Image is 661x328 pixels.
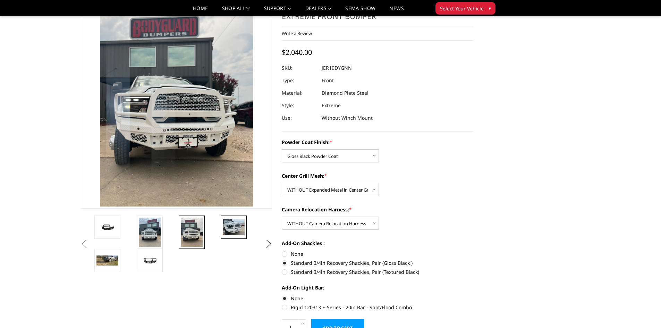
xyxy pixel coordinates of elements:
[322,74,334,87] dd: Front
[282,30,312,36] a: Write a Review
[440,5,484,12] span: Select Your Vehicle
[223,219,245,235] img: 2019-2026 Ram 4500-5500 - FT Series - Extreme Front Bumper
[282,99,316,112] dt: Style:
[322,112,373,124] dd: Without Winch Mount
[345,6,375,16] a: SEMA Show
[96,222,118,233] img: 2019-2026 Ram 4500-5500 - FT Series - Extreme Front Bumper
[282,259,473,267] label: Standard 3/4in Recovery Shackles, Pair (Gloss Black )
[489,5,491,12] span: ▾
[435,2,495,15] button: Select Your Vehicle
[264,6,291,16] a: Support
[139,218,161,247] img: 2019-2026 Ram 4500-5500 - FT Series - Extreme Front Bumper
[282,62,316,74] dt: SKU:
[282,250,473,258] label: None
[282,48,312,57] span: $2,040.00
[282,268,473,276] label: Standard 3/4in Recovery Shackles, Pair (Textured Black)
[626,295,661,328] iframe: Chat Widget
[389,6,404,16] a: News
[282,87,316,99] dt: Material:
[282,138,473,146] label: Powder Coat Finish:
[322,62,352,74] dd: JER19DYGNN
[81,0,272,209] a: 2019-2026 Ram 4500-5500 - FT Series - Extreme Front Bumper
[222,6,250,16] a: shop all
[96,255,118,266] img: 2019-2026 Ram 4500-5500 - FT Series - Extreme Front Bumper
[282,112,316,124] dt: Use:
[282,304,473,311] label: Rigid 120313 E-Series - 20in Bar - Spot/Flood Combo
[282,239,473,247] label: Add-On Shackles :
[79,239,90,249] button: Previous
[181,218,203,247] img: 2019-2026 Ram 4500-5500 - FT Series - Extreme Front Bumper
[282,284,473,291] label: Add-On Light Bar:
[282,295,473,302] label: None
[139,255,161,266] img: 2019-2026 Ram 4500-5500 - FT Series - Extreme Front Bumper
[282,172,473,179] label: Center Grill Mesh:
[322,87,368,99] dd: Diamond Plate Steel
[193,6,208,16] a: Home
[263,239,274,249] button: Next
[305,6,332,16] a: Dealers
[282,74,316,87] dt: Type:
[282,206,473,213] label: Camera Relocation Harness:
[322,99,341,112] dd: Extreme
